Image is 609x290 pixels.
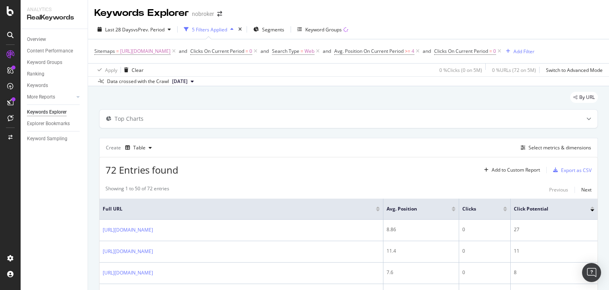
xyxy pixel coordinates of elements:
[543,64,603,76] button: Switch to Advanced Mode
[462,226,507,233] div: 0
[489,48,492,54] span: =
[237,25,243,33] div: times
[27,120,82,128] a: Explorer Bookmarks
[27,58,62,67] div: Keyword Groups
[105,185,169,195] div: Showing 1 to 50 of 72 entries
[439,67,482,73] div: 0 % Clicks ( 0 on 5M )
[262,26,284,33] span: Segments
[27,93,74,101] a: More Reports
[120,46,170,57] span: [URL][DOMAIN_NAME]
[94,64,117,76] button: Apply
[294,23,351,36] button: Keyword Groups
[405,48,410,54] span: >=
[27,108,67,116] div: Keywords Explorer
[245,48,248,54] span: =
[122,141,155,154] button: Table
[27,35,46,44] div: Overview
[493,46,496,57] span: 0
[27,70,82,78] a: Ranking
[301,48,303,54] span: =
[462,205,491,213] span: Clicks
[387,247,456,255] div: 11.4
[514,205,578,213] span: Click Potential
[179,47,187,55] button: and
[579,95,595,100] span: By URL
[323,48,331,54] div: and
[103,226,153,234] a: [URL][DOMAIN_NAME]
[529,144,591,151] div: Select metrics & dimensions
[103,247,153,255] a: [URL][DOMAIN_NAME]
[133,26,165,33] span: vs Prev. Period
[27,108,82,116] a: Keywords Explorer
[412,46,414,57] span: 4
[481,164,540,176] button: Add to Custom Report
[546,67,603,73] div: Switch to Advanced Mode
[169,77,197,86] button: [DATE]
[462,269,507,276] div: 0
[27,47,73,55] div: Content Performance
[550,164,592,176] button: Export as CSV
[132,67,144,73] div: Clear
[116,48,119,54] span: =
[549,186,568,193] div: Previous
[190,48,244,54] span: Clicks On Current Period
[94,23,174,36] button: Last 28 DaysvsPrev. Period
[27,58,82,67] a: Keyword Groups
[27,93,55,101] div: More Reports
[27,35,82,44] a: Overview
[581,185,592,195] button: Next
[27,47,82,55] a: Content Performance
[192,26,227,33] div: 5 Filters Applied
[27,120,70,128] div: Explorer Bookmarks
[272,48,299,54] span: Search Type
[94,6,189,20] div: Keywords Explorer
[334,48,404,54] span: Avg. Position On Current Period
[387,205,440,213] span: Avg. Position
[549,185,568,195] button: Previous
[27,81,48,90] div: Keywords
[434,48,488,54] span: Clicks On Current Period
[582,263,601,282] div: Open Intercom Messenger
[27,81,82,90] a: Keywords
[492,168,540,172] div: Add to Custom Report
[133,145,146,150] div: Table
[517,143,591,153] button: Select metrics & dimensions
[514,247,594,255] div: 11
[107,78,169,85] div: Data crossed with the Crawl
[387,269,456,276] div: 7.6
[249,46,252,57] span: 0
[181,23,237,36] button: 5 Filters Applied
[423,47,431,55] button: and
[387,226,456,233] div: 8.86
[105,26,133,33] span: Last 28 Days
[260,47,269,55] button: and
[513,48,534,55] div: Add Filter
[503,46,534,56] button: Add Filter
[121,64,144,76] button: Clear
[94,48,115,54] span: Sitemaps
[423,48,431,54] div: and
[514,226,594,233] div: 27
[27,70,44,78] div: Ranking
[462,247,507,255] div: 0
[581,186,592,193] div: Next
[250,23,287,36] button: Segments
[105,67,117,73] div: Apply
[27,135,67,143] div: Keyword Sampling
[105,163,178,176] span: 72 Entries found
[27,13,81,22] div: RealKeywords
[323,47,331,55] button: and
[103,269,153,277] a: [URL][DOMAIN_NAME]
[561,167,592,174] div: Export as CSV
[304,46,314,57] span: Web
[260,48,269,54] div: and
[115,115,144,123] div: Top Charts
[514,269,594,276] div: 8
[217,11,222,17] div: arrow-right-arrow-left
[172,78,188,85] span: 2025 Sep. 1st
[27,135,82,143] a: Keyword Sampling
[192,10,214,18] div: nobroker
[106,141,155,154] div: Create
[27,6,81,13] div: Analytics
[179,48,187,54] div: and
